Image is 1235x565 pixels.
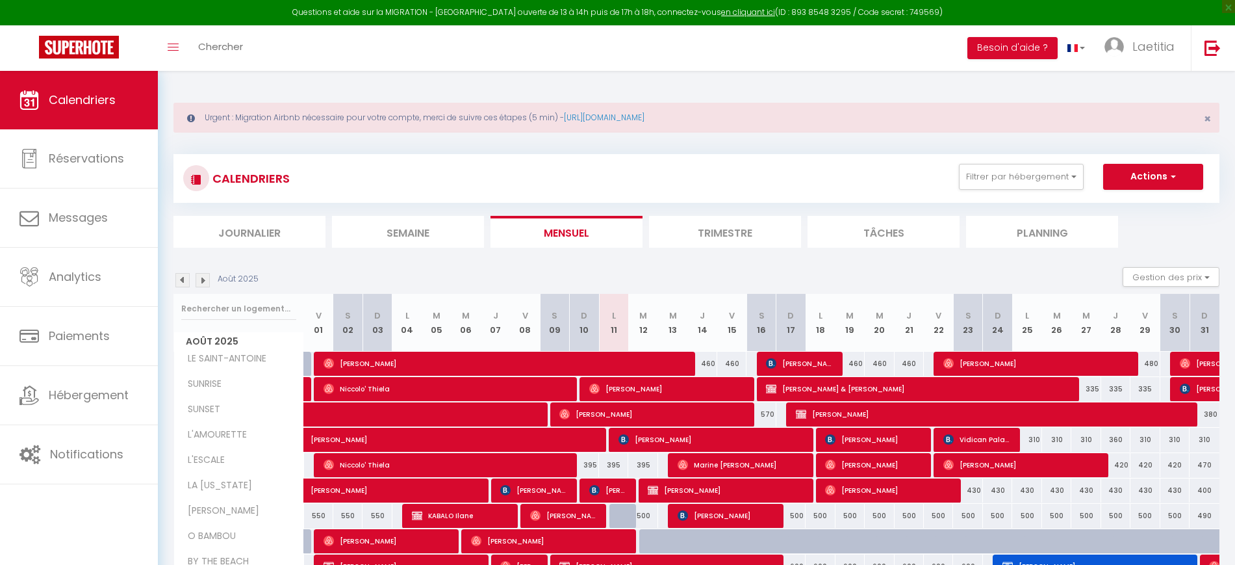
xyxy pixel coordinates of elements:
span: [PERSON_NAME] [825,478,952,503]
span: [PERSON_NAME] [589,376,745,401]
h3: CALENDRIERS [209,164,290,193]
th: 18 [806,294,835,352]
th: 24 [983,294,1012,352]
span: [PERSON_NAME] [943,453,1099,477]
div: 430 [1042,479,1071,503]
span: [PERSON_NAME] [825,453,923,477]
span: O BAMBOU [176,529,239,544]
span: Paiements [49,328,110,344]
span: [PERSON_NAME] [176,504,262,518]
div: 395 [628,453,657,477]
div: 335 [1130,377,1160,401]
div: 480 [1130,352,1160,376]
th: 25 [1012,294,1041,352]
div: 500 [1042,504,1071,528]
input: Rechercher un logement... [181,297,296,321]
th: 30 [1160,294,1190,352]
abbr: V [1142,309,1148,322]
a: ... Laetitia [1095,25,1191,71]
span: [PERSON_NAME] [796,402,1186,427]
span: [PERSON_NAME] [500,478,568,503]
li: Tâches [808,216,960,248]
abbr: J [493,309,498,322]
abbr: M [433,309,440,322]
span: [PERSON_NAME] [678,503,775,528]
th: 17 [776,294,806,352]
span: [PERSON_NAME] [589,478,628,503]
th: 04 [392,294,422,352]
abbr: M [462,309,470,322]
span: [PERSON_NAME] [311,471,490,496]
abbr: J [906,309,911,322]
a: [PERSON_NAME] [304,428,333,453]
div: 500 [806,504,835,528]
div: 550 [363,504,392,528]
div: 500 [1160,504,1190,528]
th: 02 [333,294,363,352]
div: 460 [717,352,746,376]
li: Journalier [173,216,325,248]
div: 360 [1101,428,1130,452]
th: 19 [835,294,865,352]
span: [PERSON_NAME] [648,478,804,503]
button: Besoin d'aide ? [967,37,1058,59]
div: 490 [1190,504,1219,528]
span: [PERSON_NAME] [825,427,923,452]
span: KABALO Ilane [412,503,509,528]
abbr: V [729,309,735,322]
abbr: V [316,309,322,322]
div: 500 [628,504,657,528]
div: 430 [1071,479,1101,503]
th: 28 [1101,294,1130,352]
abbr: S [345,309,351,322]
abbr: D [374,309,381,322]
th: 20 [865,294,894,352]
abbr: D [787,309,794,322]
span: Chercher [198,40,243,53]
div: 400 [1190,479,1219,503]
div: 335 [1071,377,1101,401]
span: [PERSON_NAME] [559,402,745,427]
div: Urgent : Migration Airbnb nécessaire pour votre compte, merci de suivre ces étapes (5 min) - [173,103,1219,133]
abbr: S [1172,309,1178,322]
a: [PERSON_NAME] [304,479,333,503]
span: Vidican Palagia [943,427,1012,452]
div: 500 [1071,504,1101,528]
div: 430 [1012,479,1041,503]
li: Trimestre [649,216,801,248]
abbr: M [1082,309,1090,322]
th: 11 [599,294,628,352]
div: 460 [865,352,894,376]
abbr: D [581,309,587,322]
span: [PERSON_NAME] [324,351,684,376]
span: [PERSON_NAME] [943,351,1128,376]
span: SUNRISE [176,377,225,391]
th: 23 [953,294,982,352]
div: 550 [304,504,333,528]
div: 310 [1042,428,1071,452]
button: Gestion des prix [1123,267,1219,287]
div: 430 [1160,479,1190,503]
div: 380 [1190,402,1219,427]
th: 03 [363,294,392,352]
div: 310 [1012,428,1041,452]
div: 500 [835,504,865,528]
th: 22 [924,294,953,352]
abbr: J [1113,309,1118,322]
span: LA [US_STATE] [176,479,255,493]
abbr: M [846,309,854,322]
div: 420 [1160,453,1190,477]
div: 430 [983,479,1012,503]
div: 420 [1130,453,1160,477]
span: [PERSON_NAME] [766,351,834,376]
span: Niccolo' Thiela [324,376,567,401]
th: 13 [658,294,687,352]
img: ... [1104,37,1124,57]
button: Filtrer par hébergement [959,164,1084,190]
span: Réservations [49,150,124,166]
div: 500 [1012,504,1041,528]
div: 310 [1160,428,1190,452]
div: 460 [687,352,717,376]
th: 09 [540,294,569,352]
abbr: S [552,309,557,322]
